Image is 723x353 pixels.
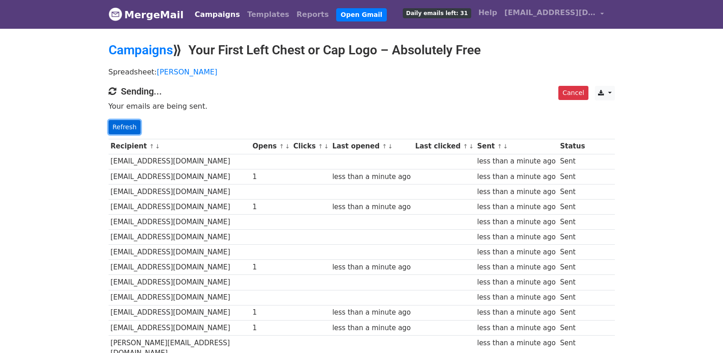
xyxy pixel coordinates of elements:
div: less than a minute ago [477,156,556,167]
a: Templates [244,5,293,24]
p: Your emails are being sent. [109,101,615,111]
td: [EMAIL_ADDRESS][DOMAIN_NAME] [109,230,250,245]
div: less than a minute ago [332,307,411,318]
a: ↑ [149,143,154,150]
div: 1 [252,172,289,182]
a: Refresh [109,120,141,134]
span: Daily emails left: 31 [403,8,471,18]
th: Opens [250,139,291,154]
td: [EMAIL_ADDRESS][DOMAIN_NAME] [109,215,250,230]
div: less than a minute ago [477,323,556,333]
div: less than a minute ago [332,172,411,182]
a: [EMAIL_ADDRESS][DOMAIN_NAME] [501,4,608,25]
div: 1 [252,323,289,333]
td: Sent [558,215,587,230]
a: ↓ [469,143,474,150]
th: Clicks [291,139,330,154]
td: Sent [558,199,587,214]
div: 1 [252,307,289,318]
td: [EMAIL_ADDRESS][DOMAIN_NAME] [109,290,250,305]
th: Sent [475,139,558,154]
a: ↑ [279,143,284,150]
div: less than a minute ago [477,247,556,258]
td: [EMAIL_ADDRESS][DOMAIN_NAME] [109,245,250,260]
th: Status [558,139,587,154]
div: less than a minute ago [477,307,556,318]
a: Daily emails left: 31 [399,4,474,22]
div: less than a minute ago [477,202,556,212]
td: [EMAIL_ADDRESS][DOMAIN_NAME] [109,199,250,214]
a: MergeMail [109,5,184,24]
a: Help [475,4,501,22]
div: less than a minute ago [332,323,411,333]
td: Sent [558,169,587,184]
a: ↓ [388,143,393,150]
a: ↓ [285,143,290,150]
div: less than a minute ago [477,217,556,227]
td: [EMAIL_ADDRESS][DOMAIN_NAME] [109,320,250,335]
td: [EMAIL_ADDRESS][DOMAIN_NAME] [109,169,250,184]
div: 1 [252,202,289,212]
iframe: Chat Widget [677,309,723,353]
a: ↓ [324,143,329,150]
div: less than a minute ago [332,262,411,273]
div: less than a minute ago [477,187,556,197]
img: MergeMail logo [109,7,122,21]
a: Campaigns [191,5,244,24]
div: less than a minute ago [332,202,411,212]
h4: Sending... [109,86,615,97]
div: less than a minute ago [477,262,556,273]
p: Spreadsheet: [109,67,615,77]
a: ↓ [503,143,508,150]
div: less than a minute ago [477,232,556,242]
td: Sent [558,290,587,305]
td: [EMAIL_ADDRESS][DOMAIN_NAME] [109,154,250,169]
div: less than a minute ago [477,172,556,182]
th: Last clicked [413,139,475,154]
div: less than a minute ago [477,277,556,288]
a: Reports [293,5,333,24]
h2: ⟫ Your First Left Chest or Cap Logo – Absolutely Free [109,42,615,58]
span: [EMAIL_ADDRESS][DOMAIN_NAME] [505,7,596,18]
td: [EMAIL_ADDRESS][DOMAIN_NAME] [109,275,250,290]
div: less than a minute ago [477,292,556,303]
td: Sent [558,184,587,199]
a: ↑ [382,143,387,150]
td: Sent [558,305,587,320]
a: Campaigns [109,42,173,58]
td: Sent [558,154,587,169]
td: [EMAIL_ADDRESS][DOMAIN_NAME] [109,305,250,320]
div: less than a minute ago [477,338,556,348]
a: ↑ [497,143,502,150]
div: 1 [252,262,289,273]
td: [EMAIL_ADDRESS][DOMAIN_NAME] [109,184,250,199]
a: Cancel [558,86,588,100]
td: Sent [558,230,587,245]
td: [EMAIL_ADDRESS][DOMAIN_NAME] [109,260,250,275]
th: Recipient [109,139,250,154]
a: Open Gmail [336,8,387,21]
td: Sent [558,275,587,290]
a: ↑ [318,143,323,150]
td: Sent [558,245,587,260]
td: Sent [558,320,587,335]
a: ↓ [155,143,160,150]
a: [PERSON_NAME] [157,68,218,76]
td: Sent [558,260,587,275]
th: Last opened [330,139,413,154]
a: ↑ [463,143,468,150]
